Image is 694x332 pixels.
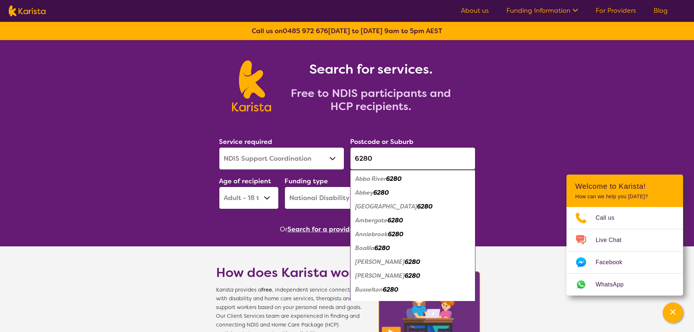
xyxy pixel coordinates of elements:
[354,283,472,297] div: Busselton 6280
[417,203,432,210] em: 6280
[354,241,472,255] div: Boallia 6280
[663,302,683,323] button: Channel Menu
[405,258,420,266] em: 6280
[354,186,472,200] div: Abbey 6280
[219,177,271,185] label: Age of recipient
[354,227,472,241] div: Anniebrook 6280
[232,60,271,112] img: Karista logo
[354,200,472,214] div: Acton Park 6280
[566,175,683,296] div: Channel Menu
[355,230,388,238] em: Anniebrook
[280,60,462,78] h1: Search for services.
[506,6,578,15] a: Funding Information
[9,5,46,16] img: Karista logo
[355,258,405,266] em: [PERSON_NAME]
[354,172,472,186] div: Abba River 6280
[354,255,472,269] div: Bovell 6280
[252,27,442,35] b: Call us on [DATE] to [DATE] 9am to 5pm AEST
[575,194,674,200] p: How can we help you [DATE]?
[566,274,683,296] a: Web link opens in a new tab.
[388,230,403,238] em: 6280
[596,6,636,15] a: For Providers
[354,214,472,227] div: Ambergate 6280
[596,235,630,246] span: Live Chat
[596,257,631,268] span: Facebook
[350,147,475,170] input: Type
[355,203,417,210] em: [GEOGRAPHIC_DATA]
[383,286,398,293] em: 6280
[350,137,413,146] label: Postcode or Suburb
[355,244,375,252] em: Boallia
[355,216,388,224] em: Ambergate
[654,6,668,15] a: Blog
[405,272,420,280] em: 6280
[373,189,389,196] em: 6280
[596,212,623,223] span: Call us
[355,189,373,196] em: Abbey
[375,244,390,252] em: 6280
[461,6,489,15] a: About us
[219,137,272,146] label: Service required
[596,279,632,290] span: WhatsApp
[354,297,472,310] div: Carbunup River 6280
[566,207,683,296] ul: Choose channel
[285,177,328,185] label: Funding type
[216,264,369,281] h1: How does Karista work?
[355,175,386,183] em: Abba River
[355,272,405,280] em: [PERSON_NAME]
[386,175,401,183] em: 6280
[280,224,287,235] span: Or
[575,182,674,191] h2: Welcome to Karista!
[261,286,272,293] b: free
[355,300,399,307] em: Carbunup River
[355,286,383,293] em: Busselton
[280,87,462,113] h2: Free to NDIS participants and HCP recipients.
[388,216,403,224] em: 6280
[354,269,472,283] div: Broadwater 6280
[283,27,328,35] a: 0485 972 676
[399,300,415,307] em: 6280
[287,224,414,235] button: Search for a provider to leave a review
